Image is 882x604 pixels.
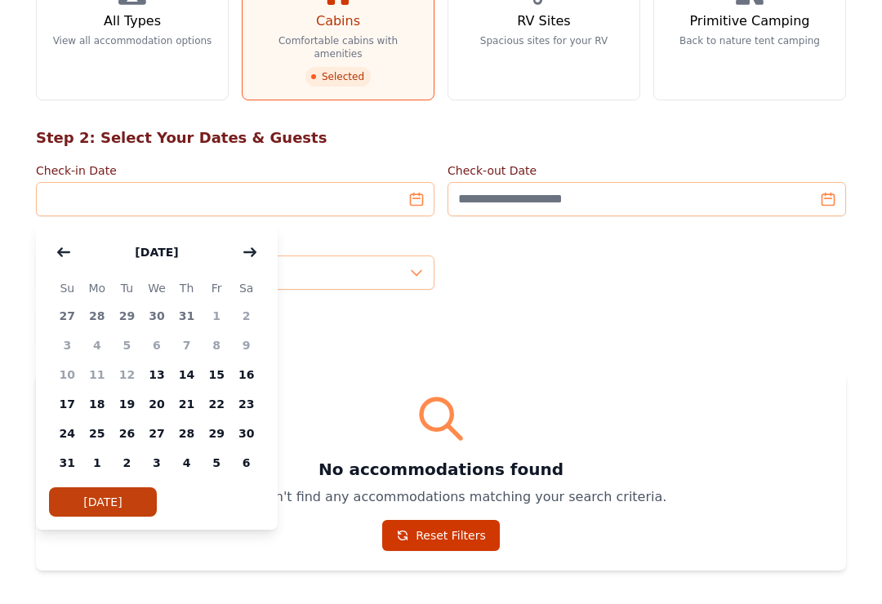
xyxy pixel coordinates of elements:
span: 6 [231,448,261,477]
span: 13 [142,360,172,389]
span: 1 [82,448,113,477]
span: 4 [82,331,113,360]
h3: No accommodations found [56,458,826,481]
h3: All Types [104,11,161,31]
span: 27 [142,419,172,448]
span: 31 [52,448,82,477]
span: 10 [52,360,82,389]
span: 31 [171,301,202,331]
button: [DATE] [118,236,194,269]
span: Mo [82,278,113,298]
span: 21 [171,389,202,419]
span: 6 [142,331,172,360]
span: 7 [171,331,202,360]
span: Tu [112,278,142,298]
span: 19 [112,389,142,419]
span: 3 [142,448,172,477]
h3: RV Sites [517,11,570,31]
span: 5 [112,331,142,360]
p: Comfortable cabins with amenities [256,34,421,60]
span: 8 [202,331,232,360]
span: 16 [231,360,261,389]
span: 5 [202,448,232,477]
p: Spacious sites for your RV [480,34,608,47]
span: 30 [142,301,172,331]
span: 29 [112,301,142,331]
span: 15 [202,360,232,389]
span: 26 [112,419,142,448]
span: 29 [202,419,232,448]
span: 2 [231,301,261,331]
span: 28 [171,419,202,448]
span: 17 [52,389,82,419]
span: Sa [231,278,261,298]
span: 27 [52,301,82,331]
span: 20 [142,389,172,419]
span: We [142,278,172,298]
span: 1 [202,301,232,331]
p: View all accommodation options [53,34,212,47]
span: 3 [52,331,82,360]
span: Su [52,278,82,298]
button: [DATE] [49,487,157,517]
label: Check-in Date [36,162,434,179]
p: We couldn't find any accommodations matching your search criteria. [56,487,826,507]
span: 2 [112,448,142,477]
span: 22 [202,389,232,419]
h3: Primitive Camping [690,11,810,31]
span: 14 [171,360,202,389]
span: Selected [305,67,371,87]
span: Fr [202,278,232,298]
span: 11 [82,360,113,389]
span: 28 [82,301,113,331]
label: Check-out Date [448,162,846,179]
p: Back to nature tent camping [679,34,820,47]
span: 30 [231,419,261,448]
span: 18 [82,389,113,419]
h3: Cabins [316,11,360,31]
span: 24 [52,419,82,448]
span: 12 [112,360,142,389]
h2: Step 2: Select Your Dates & Guests [36,127,846,149]
span: Th [171,278,202,298]
span: 9 [231,331,261,360]
span: 23 [231,389,261,419]
span: 25 [82,419,113,448]
span: 4 [171,448,202,477]
a: Reset Filters [382,520,500,551]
